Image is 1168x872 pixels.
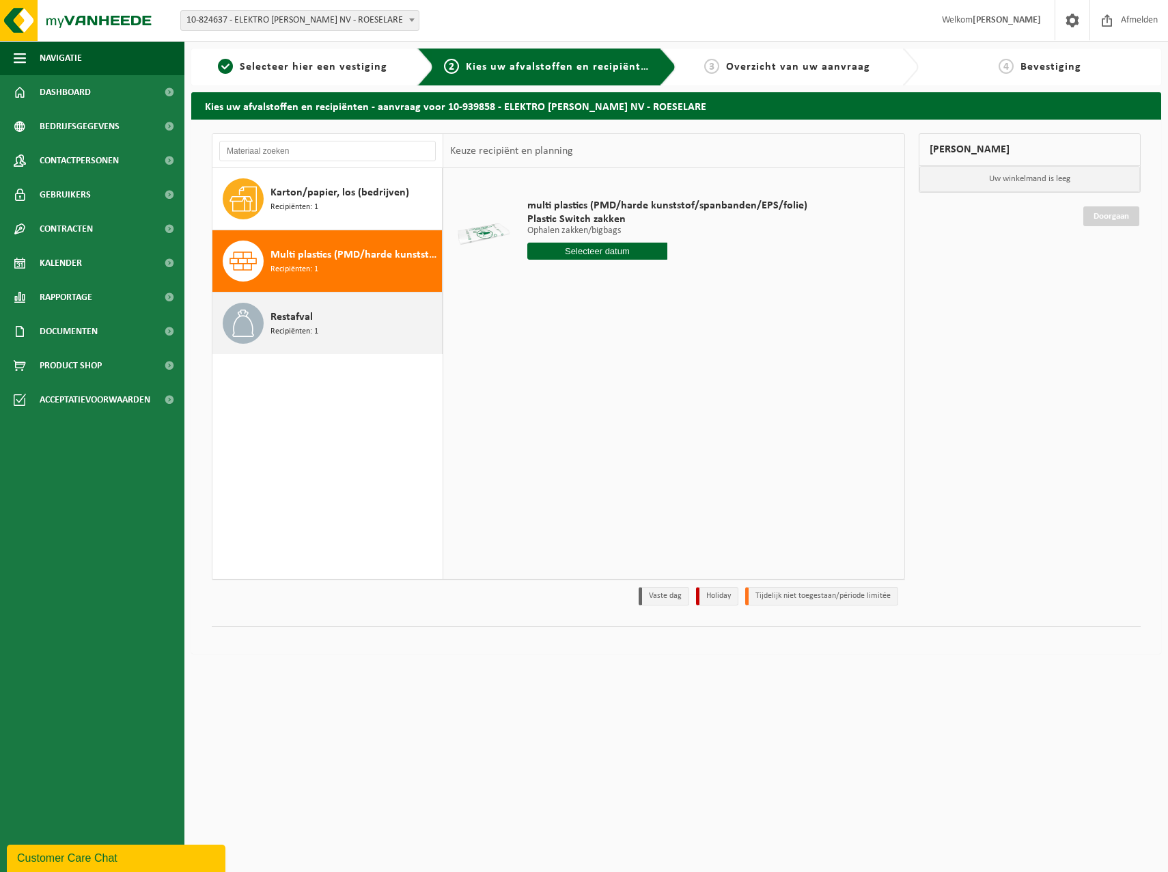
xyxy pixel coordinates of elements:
button: Restafval Recipiënten: 1 [212,292,443,354]
p: Ophalen zakken/bigbags [527,226,807,236]
span: multi plastics (PMD/harde kunststof/spanbanden/EPS/folie) [527,199,807,213]
div: [PERSON_NAME] [919,133,1141,166]
span: 10-824637 - ELEKTRO ANDRE GEVAERT NV - ROESELARE [181,11,419,30]
span: 4 [999,59,1014,74]
li: Tijdelijk niet toegestaan/période limitée [745,587,898,605]
span: Recipiënten: 1 [270,201,318,214]
p: Uw winkelmand is leeg [919,166,1140,192]
span: Overzicht van uw aanvraag [726,62,870,72]
span: Dashboard [40,75,91,109]
span: Recipiënten: 1 [270,325,318,338]
span: Plastic Switch zakken [527,213,807,226]
span: Gebruikers [40,178,91,212]
button: Karton/papier, los (bedrijven) Recipiënten: 1 [212,168,443,230]
input: Materiaal zoeken [219,141,436,161]
li: Vaste dag [639,587,689,605]
span: Karton/papier, los (bedrijven) [270,185,409,201]
span: Bevestiging [1020,62,1081,72]
div: Keuze recipiënt en planning [443,134,580,168]
h2: Kies uw afvalstoffen en recipiënten - aanvraag voor 10-939858 - ELEKTRO [PERSON_NAME] NV - ROESELARE [191,92,1161,119]
span: Product Shop [40,349,102,383]
iframe: chat widget [7,842,228,872]
span: 10-824637 - ELEKTRO ANDRE GEVAERT NV - ROESELARE [180,10,419,31]
button: Multi plastics (PMD/harde kunststoffen/spanbanden/EPS/folie naturel/folie gemengd) Recipiënten: 1 [212,230,443,292]
a: Doorgaan [1083,206,1139,226]
span: Contracten [40,212,93,246]
span: Restafval [270,309,313,325]
span: Acceptatievoorwaarden [40,383,150,417]
span: 1 [218,59,233,74]
span: Multi plastics (PMD/harde kunststoffen/spanbanden/EPS/folie naturel/folie gemengd) [270,247,439,263]
span: Kies uw afvalstoffen en recipiënten [466,62,654,72]
span: Documenten [40,314,98,349]
span: Bedrijfsgegevens [40,109,120,144]
span: 2 [444,59,459,74]
a: 1Selecteer hier een vestiging [198,59,406,75]
li: Holiday [696,587,738,605]
span: Selecteer hier een vestiging [240,62,387,72]
span: Kalender [40,246,82,280]
span: Contactpersonen [40,144,119,178]
span: 3 [704,59,719,74]
input: Selecteer datum [527,243,667,260]
span: Recipiënten: 1 [270,263,318,276]
span: Rapportage [40,280,92,314]
strong: [PERSON_NAME] [973,15,1041,25]
span: Navigatie [40,41,82,75]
